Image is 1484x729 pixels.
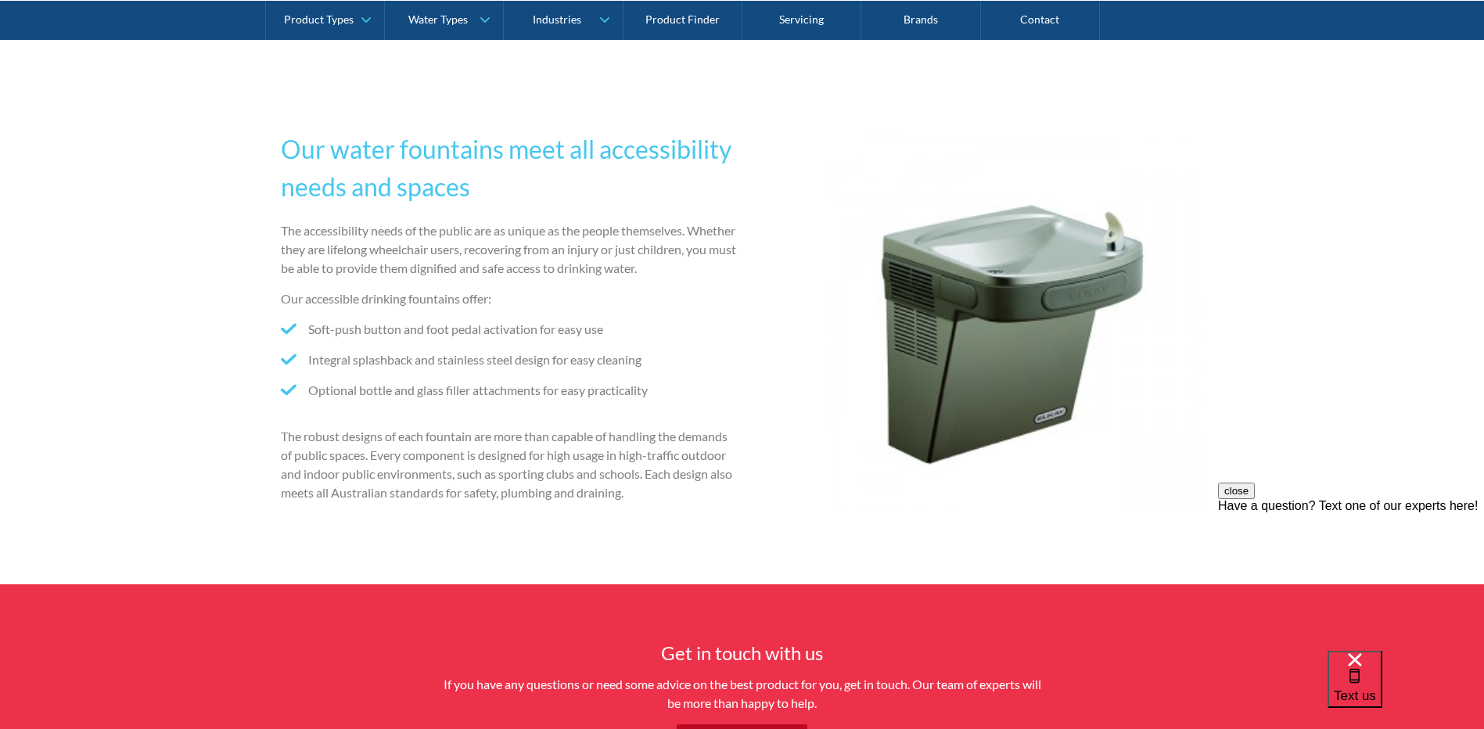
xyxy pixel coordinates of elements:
[281,320,736,339] li: Soft-push button and foot pedal activation for easy use
[1218,483,1484,670] iframe: podium webchat widget prompt
[281,131,736,206] h2: Our water fountains meet all accessibility needs and spaces
[281,289,736,308] p: Our accessible drinking fountains offer:
[284,13,354,26] div: Product Types
[281,381,736,400] li: Optional bottle and glass filler attachments for easy practicality
[437,675,1047,713] p: If you have any questions or need some advice on the best product for you, get in touch. Our team...
[281,350,736,369] li: Integral splashback and stainless steel design for easy cleaning
[533,13,581,26] div: Industries
[281,427,736,502] p: The robust designs of each fountain are more than capable of handling the demands of public space...
[1328,651,1484,729] iframe: podium webchat widget bubble
[437,639,1047,667] h4: Get in touch with us
[281,221,736,278] p: The accessibility needs of the public are as unique as the people themselves. Whether they are li...
[408,13,468,26] div: Water Types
